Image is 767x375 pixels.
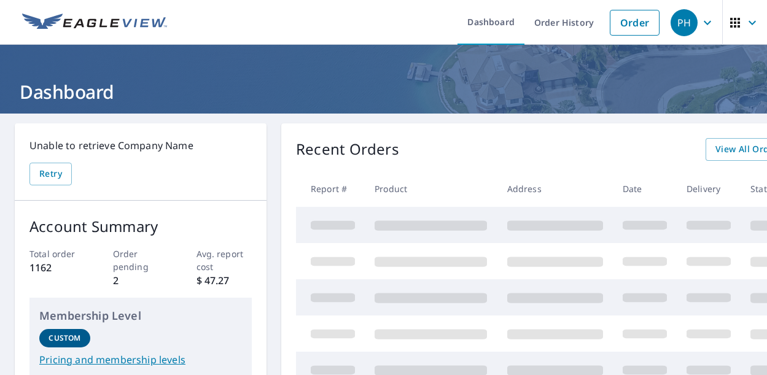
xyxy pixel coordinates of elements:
[15,79,752,104] h1: Dashboard
[49,333,80,344] p: Custom
[113,247,169,273] p: Order pending
[29,247,85,260] p: Total order
[29,138,252,153] p: Unable to retrieve Company Name
[296,138,399,161] p: Recent Orders
[197,273,252,288] p: $ 47.27
[39,166,62,182] span: Retry
[29,260,85,275] p: 1162
[197,247,252,273] p: Avg. report cost
[677,171,741,207] th: Delivery
[29,163,72,185] button: Retry
[22,14,167,32] img: EV Logo
[613,171,677,207] th: Date
[296,171,365,207] th: Report #
[39,352,242,367] a: Pricing and membership levels
[610,10,660,36] a: Order
[365,171,497,207] th: Product
[113,273,169,288] p: 2
[29,215,252,238] p: Account Summary
[497,171,613,207] th: Address
[39,307,242,324] p: Membership Level
[671,9,698,36] div: PH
